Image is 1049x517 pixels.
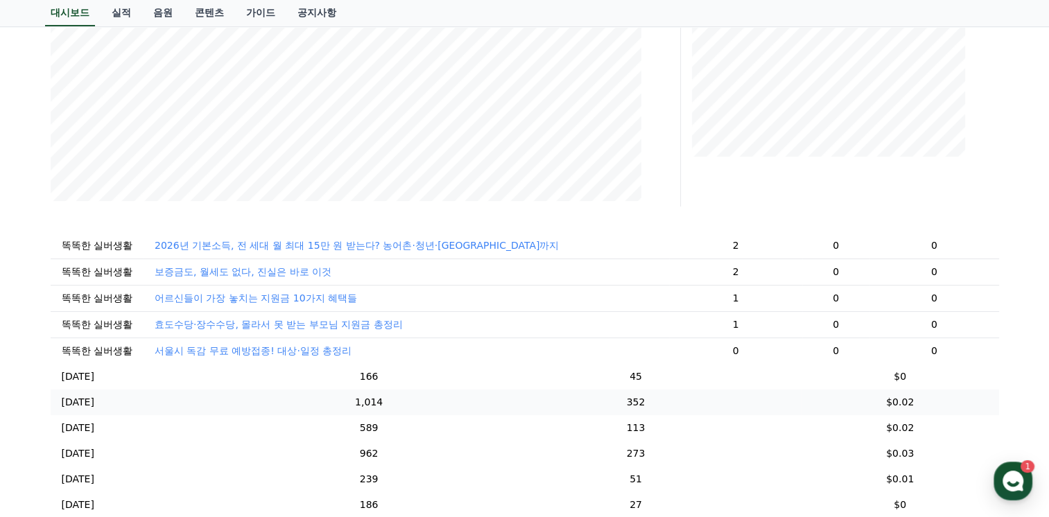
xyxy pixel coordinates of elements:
[801,364,999,389] td: $0
[869,311,998,338] td: 0
[51,311,144,338] td: 똑똑한 실버생활
[268,466,470,492] td: 239
[470,364,801,389] td: 45
[801,441,999,466] td: $0.03
[802,338,869,364] td: 0
[155,317,403,331] button: 효도수당·장수수당, 몰라서 못 받는 부모님 지원금 총정리
[62,498,94,512] p: [DATE]
[62,395,94,410] p: [DATE]
[268,364,470,389] td: 166
[869,232,998,258] td: 0
[62,472,94,487] p: [DATE]
[268,415,470,441] td: 589
[802,232,869,258] td: 0
[51,258,144,285] td: 똑똑한 실버생활
[155,291,357,305] button: 어르신들이 가장 놓치는 지원금 10가지 혜택들
[801,415,999,441] td: $0.02
[155,265,331,279] button: 보증금도, 월세도 없다, 진실은 바로 이것
[62,369,94,384] p: [DATE]
[802,285,869,311] td: 0
[801,389,999,415] td: $0.02
[51,232,144,258] td: 똑똑한 실버생활
[802,258,869,285] td: 0
[869,258,998,285] td: 0
[669,338,802,364] td: 0
[470,466,801,492] td: 51
[802,311,869,338] td: 0
[62,446,94,461] p: [DATE]
[179,402,266,437] a: 설정
[669,285,802,311] td: 1
[51,338,144,364] td: 똑똑한 실버생활
[470,415,801,441] td: 113
[268,441,470,466] td: 962
[44,423,52,434] span: 홈
[869,285,998,311] td: 0
[4,402,92,437] a: 홈
[669,232,802,258] td: 2
[669,311,802,338] td: 1
[669,258,802,285] td: 2
[51,285,144,311] td: 똑똑한 실버생활
[155,344,352,358] button: 서울시 독감 무료 예방접종! 대상·일정 총정리
[92,402,179,437] a: 1대화
[155,238,559,252] button: 2026년 기본소득, 전 세대 월 최대 15만 원 받는다? 농어촌·청년·[GEOGRAPHIC_DATA]까지
[869,338,998,364] td: 0
[470,441,801,466] td: 273
[141,401,146,412] span: 1
[62,421,94,435] p: [DATE]
[801,466,999,492] td: $0.01
[470,389,801,415] td: 352
[268,389,470,415] td: 1,014
[214,423,231,434] span: 설정
[127,423,144,435] span: 대화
